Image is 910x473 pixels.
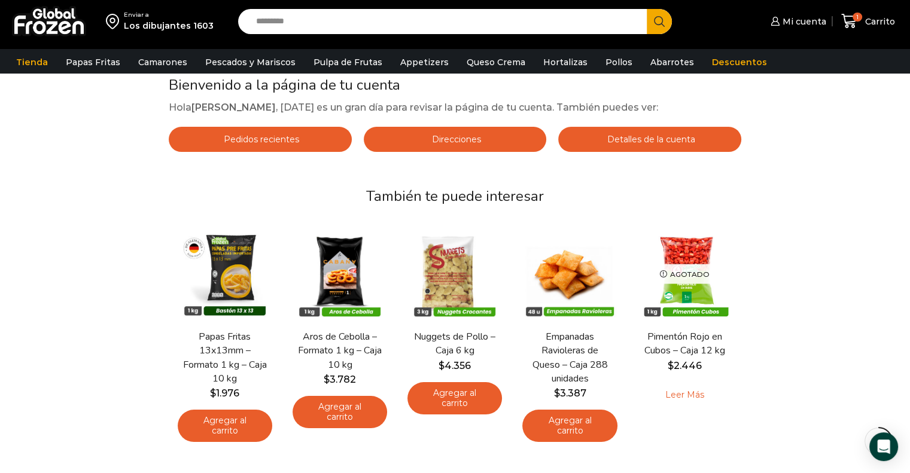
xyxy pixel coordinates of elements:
div: Open Intercom Messenger [869,432,898,461]
span: $ [324,374,330,385]
bdi: 3.387 [553,387,586,399]
div: 2 / 7 [285,220,394,435]
a: Agregar al carrito: “Papas Fritas 13x13mm - Formato 1 kg - Caja 10 kg” [178,410,272,442]
a: Pimentón Rojo en Cubos – Caja 12 kg [642,330,727,358]
a: Agregar al carrito: “Aros de Cebolla - Formato 1 kg - Caja 10 kg” [293,396,387,428]
div: Enviar a [124,11,214,19]
div: 6 / 7 [745,220,854,422]
a: Queso Crema [461,51,531,74]
span: $ [439,360,445,371]
strong: [PERSON_NAME] [191,102,276,113]
div: 4 / 7 [515,220,624,449]
span: 1 [853,13,862,22]
a: Nuggets de Pollo – Caja 6 kg [412,330,497,358]
a: Aros de Cebolla – Formato 1 kg – Caja 10 kg [297,330,382,372]
span: Mi cuenta [780,16,826,28]
a: Descuentos [706,51,773,74]
a: Pescados y Mariscos [199,51,302,74]
div: Los dibujantes 1603 [124,20,214,32]
span: Direcciones [429,134,481,145]
a: Pollos [599,51,638,74]
a: Mi cuenta [768,10,826,33]
span: Detalles de la cuenta [604,134,695,145]
span: Carrito [862,16,895,28]
a: Camarones [132,51,193,74]
a: Pulpa de Frutas [308,51,388,74]
a: Agregar al carrito: “Empanadas Ravioleras de Queso - Caja 288 unidades” [522,410,617,442]
a: Hortalizas [537,51,594,74]
div: 5 / 7 [631,220,739,414]
bdi: 1.976 [210,387,239,399]
a: Papas Fritas 13x13mm – Formato 1 kg – Caja 10 kg [182,330,267,386]
button: Search button [647,9,672,34]
a: 1 Carrito [838,7,898,35]
bdi: 4.356 [439,360,471,371]
a: Empanadas Ravioleras de Queso – Caja 288 unidades [527,330,612,386]
span: Bienvenido a la página de tu cuenta [169,75,400,94]
bdi: 3.782 [324,374,356,385]
a: Appetizers [394,51,455,74]
span: $ [210,387,216,399]
span: También te puede interesar [366,187,544,206]
img: address-field-icon.svg [106,11,124,31]
a: Detalles de la cuenta [558,127,741,152]
a: Tienda [10,51,54,74]
p: Agotado [652,264,718,283]
span: $ [553,387,559,399]
bdi: 2.446 [668,360,702,371]
a: Abarrotes [644,51,700,74]
div: 1 / 7 [171,220,279,449]
a: Leé más sobre “Pimentón Rojo en Cubos - Caja 12 kg” [647,382,723,407]
p: Hola , [DATE] es un gran día para revisar la página de tu cuenta. También puedes ver: [169,100,741,115]
a: Pedidos recientes [169,127,352,152]
span: $ [668,360,674,371]
span: Pedidos recientes [221,134,299,145]
a: Papas Fritas [60,51,126,74]
a: Agregar al carrito: “Nuggets de Pollo - Caja 6 kg” [407,382,502,414]
a: Direcciones [364,127,547,152]
div: 3 / 7 [400,220,509,422]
